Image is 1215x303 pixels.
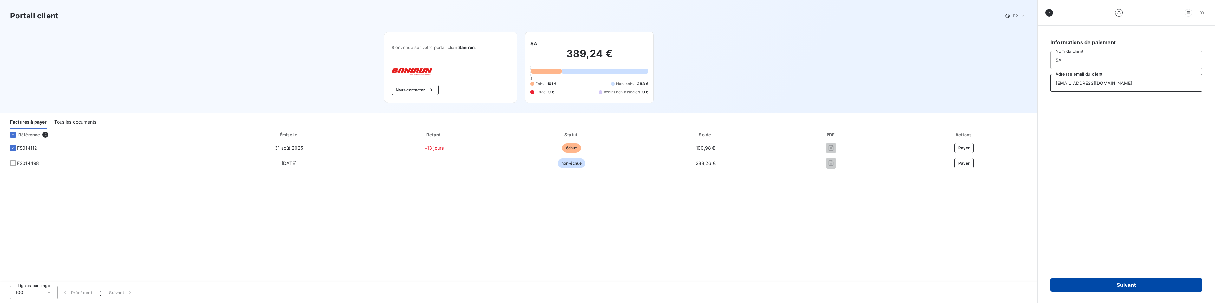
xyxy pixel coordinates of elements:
div: PDF [773,131,889,138]
div: Statut [505,131,638,138]
span: Échu [536,81,545,87]
span: 288 € [637,81,648,87]
span: FS014498 [17,160,39,166]
div: Référence [5,132,40,138]
span: Non-échu [616,81,634,87]
div: Factures à payer [10,116,47,129]
button: 1 [96,286,105,299]
span: 0 € [642,89,648,95]
span: 288,26 € [696,160,716,166]
span: Avoirs non associés [604,89,640,95]
span: 100 [16,289,23,296]
span: 1 [100,289,101,296]
input: placeholder [1050,51,1202,69]
span: Bienvenue sur votre portail client . [392,45,510,50]
span: 0 € [548,89,554,95]
span: 0 [530,76,532,81]
span: échue [562,143,581,153]
div: Actions [892,131,1036,138]
span: 100,98 € [696,145,715,151]
button: Nous contacter [392,85,439,95]
button: Payer [954,158,974,168]
h3: Portail client [10,10,58,22]
h6: Informations de paiement [1050,38,1202,46]
h2: 389,24 € [530,47,648,66]
button: Suivant [105,286,137,299]
div: Solde [641,131,770,138]
span: Sanirun [458,45,475,50]
span: FR [1013,13,1018,18]
div: Tous les documents [54,116,96,129]
img: Company logo [392,68,432,75]
div: Émise le [215,131,363,138]
span: [DATE] [282,160,296,166]
span: non-échue [558,158,585,168]
h6: 5A [530,40,537,47]
span: Litige [536,89,546,95]
button: Payer [954,143,974,153]
span: 31 août 2025 [275,145,303,151]
span: +13 jours [424,145,444,151]
span: 101 € [547,81,557,87]
div: Retard [366,131,502,138]
button: Suivant [1050,278,1202,292]
span: 2 [42,132,48,138]
input: placeholder [1050,74,1202,92]
span: FS014112 [17,145,37,151]
button: Précédent [58,286,96,299]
